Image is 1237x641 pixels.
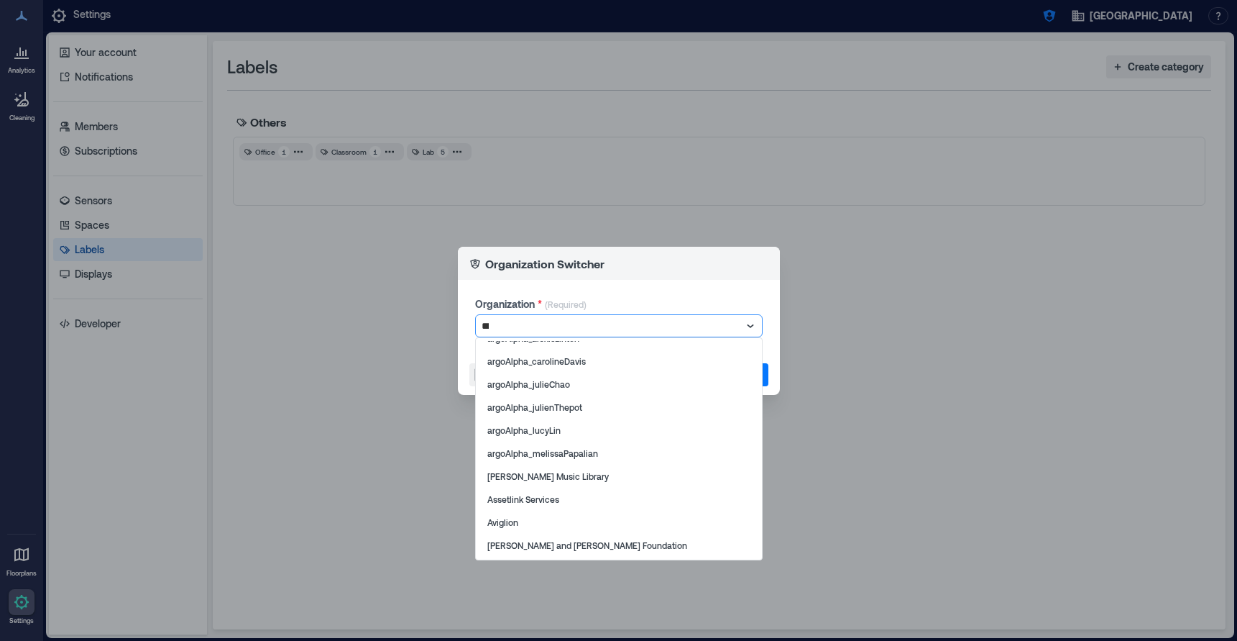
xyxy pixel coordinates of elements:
p: argoAlpha_carolineDavis [487,355,586,367]
p: argoAlpha_julieChao [487,378,570,390]
p: [PERSON_NAME] Music Library [487,470,609,482]
p: (Required) [545,299,587,314]
p: Aviglion [487,517,518,528]
p: Organization Switcher [485,255,604,273]
p: argoAlpha_melissaPapalian [487,447,598,459]
p: argoAlpha_lucyLin [487,424,561,436]
label: Organization [475,297,542,312]
button: Turn Off [469,363,536,386]
p: [PERSON_NAME] and [PERSON_NAME] Foundation [487,540,687,551]
p: argoAlpha_julienThepot [487,401,582,413]
p: Assetlink Services [487,494,559,505]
